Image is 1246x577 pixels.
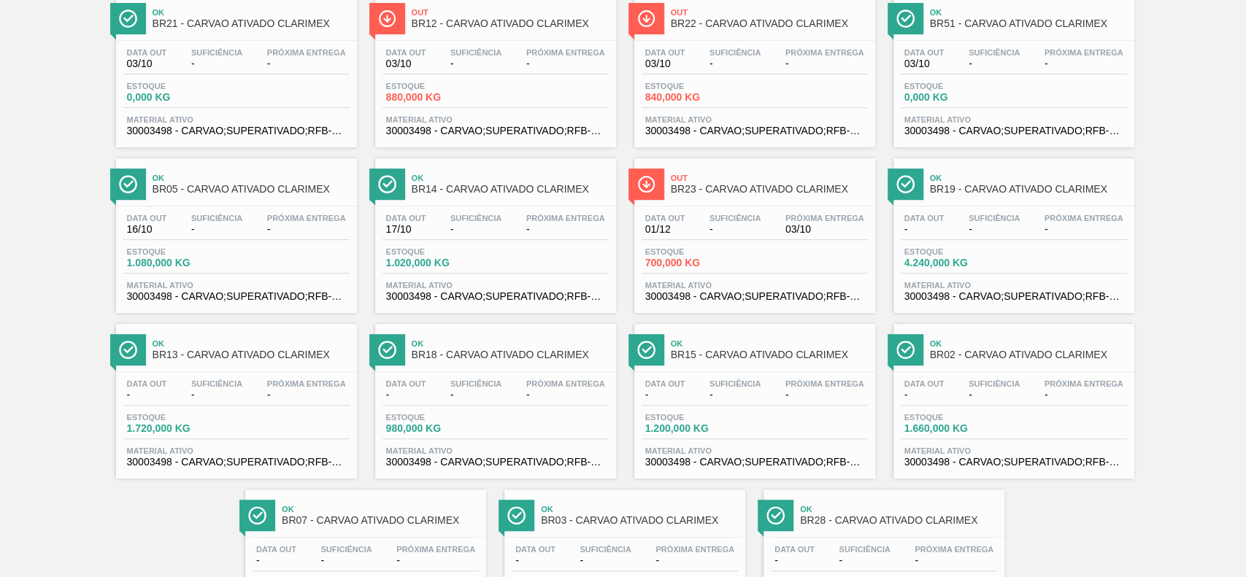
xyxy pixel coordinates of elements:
span: Out [671,8,868,17]
span: 1.200,000 KG [645,423,747,434]
span: Próxima Entrega [526,214,605,222]
span: Próxima Entrega [1045,379,1123,388]
span: BR05 - CARVAO ATIVADO CLARIMEX [153,184,350,195]
span: - [267,390,346,400]
span: Out [671,174,868,182]
span: 30003498 - CARVAO;SUPERATIVADO;RFB-SA1; [904,291,1123,302]
span: Próxima Entrega [785,48,864,57]
span: Próxima Entrega [785,214,864,222]
span: BR13 - CARVAO ATIVADO CLARIMEX [153,349,350,360]
span: 30003498 - CARVAO;SUPERATIVADO;RFB-SA1; [904,457,1123,468]
img: Ícone [637,341,655,359]
span: - [256,555,296,566]
span: Suficiência [969,214,1020,222]
span: 03/10 [645,58,685,69]
img: Ícone [896,175,915,193]
span: Próxima Entrega [1045,214,1123,222]
span: - [709,58,761,69]
span: Estoque [127,413,229,422]
span: Estoque [904,82,1007,90]
span: - [191,224,242,235]
img: Ícone [119,175,137,193]
img: Ícone [637,175,655,193]
span: BR07 - CARVAO ATIVADO CLARIMEX [282,515,479,526]
span: - [645,390,685,400]
span: - [127,390,167,400]
span: 30003498 - CARVAO;SUPERATIVADO;RFB-SA1; [386,457,605,468]
span: 30003498 - CARVAO;SUPERATIVADO;RFB-SA1; [127,457,346,468]
span: Suficiência [969,48,1020,57]
span: 1.720,000 KG [127,423,229,434]
span: Ok [412,339,609,348]
span: Ok [282,505,479,514]
span: Data out [645,214,685,222]
span: Data out [386,48,426,57]
img: Ícone [378,175,396,193]
span: - [915,555,993,566]
span: - [191,58,242,69]
span: Estoque [904,247,1007,256]
span: - [904,390,945,400]
span: 30003498 - CARVAO;SUPERATIVADO;RFB-SA1; [904,125,1123,136]
span: - [785,58,864,69]
span: - [526,390,605,400]
span: BR02 - CARVAO ATIVADO CLARIMEX [930,349,1127,360]
span: - [1045,58,1123,69]
span: Suficiência [450,379,501,388]
span: - [320,555,372,566]
span: Material ativo [645,115,864,124]
span: Data out [127,214,167,222]
span: - [839,555,890,566]
span: Ok [541,505,738,514]
span: Estoque [645,247,747,256]
span: Material ativo [645,446,864,455]
span: Próxima Entrega [267,379,346,388]
span: BR19 - CARVAO ATIVADO CLARIMEX [930,184,1127,195]
span: Data out [904,379,945,388]
span: Estoque [386,247,488,256]
span: Data out [774,545,815,554]
span: BR28 - CARVAO ATIVADO CLARIMEX [800,515,997,526]
span: BR14 - CARVAO ATIVADO CLARIMEX [412,184,609,195]
img: Ícone [119,341,137,359]
span: Data out [386,379,426,388]
span: Próxima Entrega [526,379,605,388]
span: Data out [904,48,945,57]
span: Ok [153,8,350,17]
span: Data out [256,545,296,554]
span: Suficiência [191,48,242,57]
a: ÍconeOkBR05 - CARVAO ATIVADO CLARIMEXData out16/10Suficiência-Próxima Entrega-Estoque1.080,000 KG... [105,147,364,313]
a: ÍconeOkBR02 - CARVAO ATIVADO CLARIMEXData out-Suficiência-Próxima Entrega-Estoque1.660,000 KGMate... [882,313,1142,479]
span: Estoque [645,82,747,90]
span: Suficiência [320,545,372,554]
span: - [655,555,734,566]
span: Ok [671,339,868,348]
span: Material ativo [386,281,605,290]
span: 980,000 KG [386,423,488,434]
img: Ícone [507,506,526,524]
span: 1.020,000 KG [386,257,488,268]
span: Ok [930,174,1127,182]
span: Próxima Entrega [785,379,864,388]
a: ÍconeOkBR14 - CARVAO ATIVADO CLARIMEXData out17/10Suficiência-Próxima Entrega-Estoque1.020,000 KG... [364,147,623,313]
span: 16/10 [127,224,167,235]
span: Estoque [904,413,1007,422]
span: 30003498 - CARVAO;SUPERATIVADO;RFB-SA1; [386,125,605,136]
span: - [450,390,501,400]
span: - [386,390,426,400]
a: ÍconeOutBR23 - CARVAO ATIVADO CLARIMEXData out01/12Suficiência-Próxima Entrega03/10Estoque700,000... [623,147,882,313]
span: Suficiência [191,379,242,388]
span: - [580,555,631,566]
span: - [267,224,346,235]
span: BR03 - CARVAO ATIVADO CLARIMEX [541,515,738,526]
span: Próxima Entrega [267,214,346,222]
span: Data out [645,48,685,57]
span: 03/10 [386,58,426,69]
img: Ícone [896,9,915,28]
span: Data out [645,379,685,388]
span: Data out [904,214,945,222]
a: ÍconeOkBR19 - CARVAO ATIVADO CLARIMEXData out-Suficiência-Próxima Entrega-Estoque4.240,000 KGMate... [882,147,1142,313]
a: ÍconeOkBR13 - CARVAO ATIVADO CLARIMEXData out-Suficiência-Próxima Entrega-Estoque1.720,000 KGMate... [105,313,364,479]
span: - [191,390,242,400]
span: Próxima Entrega [396,545,475,554]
